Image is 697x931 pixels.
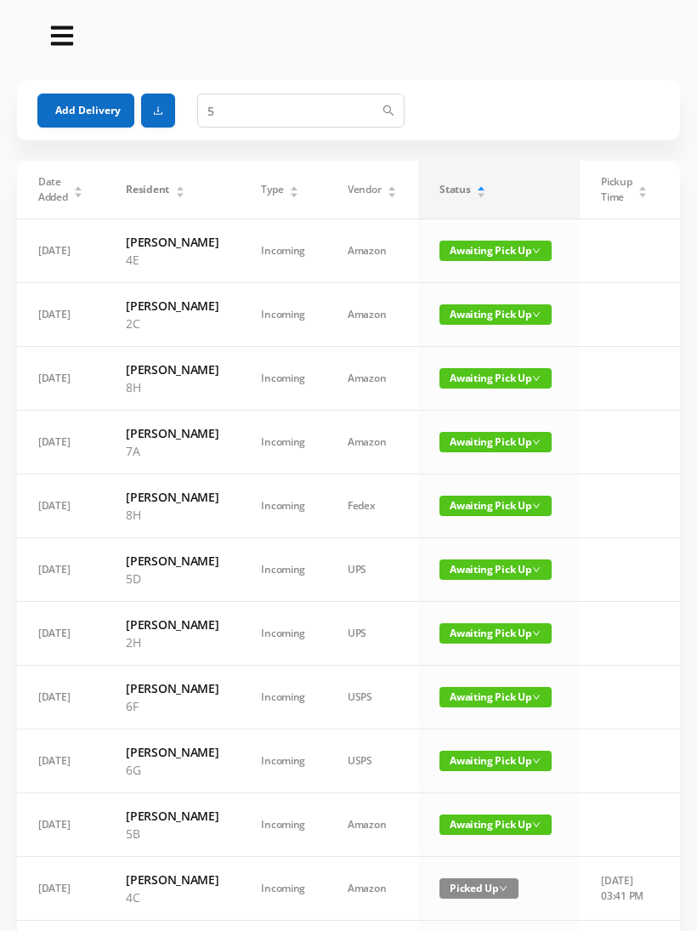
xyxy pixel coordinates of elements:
[37,94,134,128] button: Add Delivery
[326,538,418,602] td: UPS
[126,807,218,825] h6: [PERSON_NAME]
[326,729,418,793] td: USPS
[17,666,105,729] td: [DATE]
[439,496,552,516] span: Awaiting Pick Up
[326,793,418,857] td: Amazon
[439,559,552,580] span: Awaiting Pick Up
[532,310,541,319] i: icon: down
[439,878,518,899] span: Picked Up
[17,347,105,411] td: [DATE]
[580,857,669,921] td: [DATE] 03:41 PM
[240,857,326,921] td: Incoming
[17,219,105,283] td: [DATE]
[532,374,541,383] i: icon: down
[240,729,326,793] td: Incoming
[439,815,552,835] span: Awaiting Pick Up
[439,687,552,707] span: Awaiting Pick Up
[476,184,486,194] div: Sort
[532,565,541,574] i: icon: down
[126,697,218,715] p: 6F
[388,184,397,189] i: icon: caret-up
[532,820,541,829] i: icon: down
[326,283,418,347] td: Amazon
[17,283,105,347] td: [DATE]
[38,174,68,205] span: Date Added
[197,94,405,128] input: Search for delivery...
[126,888,218,906] p: 4C
[126,378,218,396] p: 8H
[126,251,218,269] p: 4E
[17,793,105,857] td: [DATE]
[439,304,552,325] span: Awaiting Pick Up
[289,184,299,194] div: Sort
[638,184,648,189] i: icon: caret-up
[388,190,397,196] i: icon: caret-down
[126,825,218,843] p: 5B
[126,182,169,197] span: Resident
[240,538,326,602] td: Incoming
[601,174,632,205] span: Pickup Time
[240,602,326,666] td: Incoming
[126,743,218,761] h6: [PERSON_NAME]
[439,432,552,452] span: Awaiting Pick Up
[326,602,418,666] td: UPS
[638,190,648,196] i: icon: caret-down
[126,616,218,633] h6: [PERSON_NAME]
[175,190,184,196] i: icon: caret-down
[499,884,507,893] i: icon: down
[387,184,397,194] div: Sort
[637,184,648,194] div: Sort
[126,871,218,888] h6: [PERSON_NAME]
[532,629,541,638] i: icon: down
[141,94,175,128] button: icon: download
[477,184,486,189] i: icon: caret-up
[532,438,541,446] i: icon: down
[326,219,418,283] td: Amazon
[532,247,541,255] i: icon: down
[126,297,218,315] h6: [PERSON_NAME]
[126,315,218,332] p: 2C
[439,623,552,644] span: Awaiting Pick Up
[326,347,418,411] td: Amazon
[17,538,105,602] td: [DATE]
[126,506,218,524] p: 8H
[348,182,381,197] span: Vendor
[326,857,418,921] td: Amazon
[439,241,552,261] span: Awaiting Pick Up
[240,411,326,474] td: Incoming
[126,570,218,588] p: 5D
[126,761,218,779] p: 6G
[74,184,83,189] i: icon: caret-up
[240,347,326,411] td: Incoming
[126,360,218,378] h6: [PERSON_NAME]
[240,283,326,347] td: Incoming
[240,666,326,729] td: Incoming
[326,666,418,729] td: USPS
[73,184,83,194] div: Sort
[240,793,326,857] td: Incoming
[17,729,105,793] td: [DATE]
[532,757,541,765] i: icon: down
[126,488,218,506] h6: [PERSON_NAME]
[240,474,326,538] td: Incoming
[532,502,541,510] i: icon: down
[17,602,105,666] td: [DATE]
[126,552,218,570] h6: [PERSON_NAME]
[261,182,283,197] span: Type
[532,693,541,701] i: icon: down
[290,184,299,189] i: icon: caret-up
[126,424,218,442] h6: [PERSON_NAME]
[326,474,418,538] td: Fedex
[74,190,83,196] i: icon: caret-down
[439,368,552,389] span: Awaiting Pick Up
[126,442,218,460] p: 7A
[326,411,418,474] td: Amazon
[126,679,218,697] h6: [PERSON_NAME]
[17,474,105,538] td: [DATE]
[477,190,486,196] i: icon: caret-down
[439,751,552,771] span: Awaiting Pick Up
[17,857,105,921] td: [DATE]
[175,184,185,194] div: Sort
[126,233,218,251] h6: [PERSON_NAME]
[240,219,326,283] td: Incoming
